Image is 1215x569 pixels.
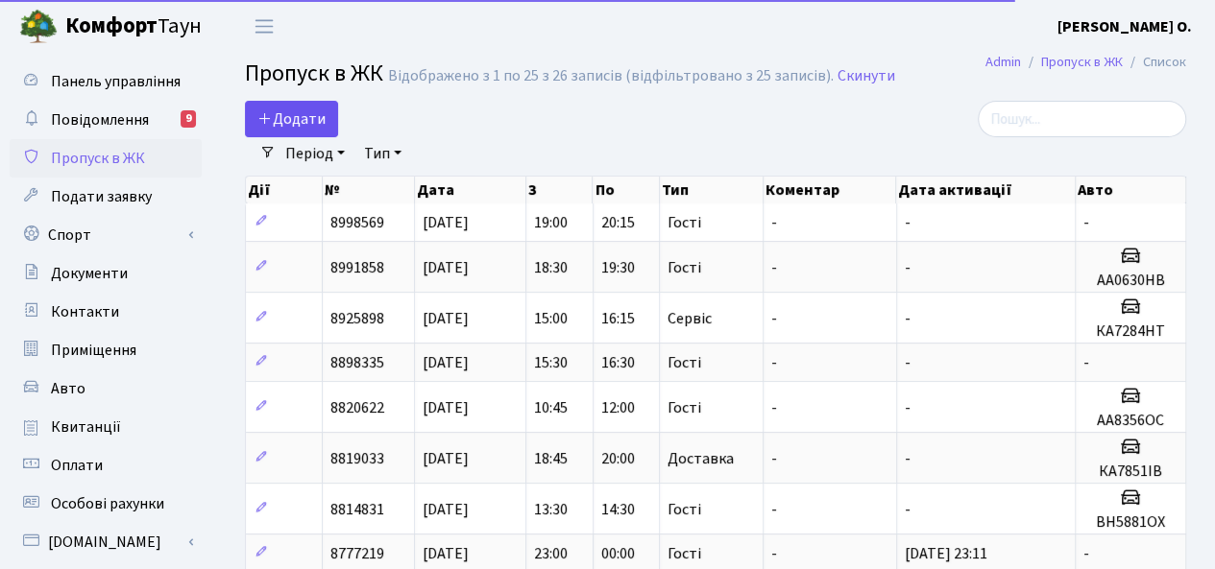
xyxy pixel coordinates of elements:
a: [DOMAIN_NAME] [10,523,202,561]
span: Особові рахунки [51,493,164,514]
span: - [771,499,777,520]
b: Комфорт [65,11,158,41]
span: - [1083,352,1089,373]
span: - [905,257,911,278]
span: - [771,212,777,233]
a: Контакти [10,293,202,331]
span: - [905,352,911,373]
span: - [771,257,777,278]
nav: breadcrumb [957,42,1215,83]
span: 19:00 [534,212,568,233]
a: Документи [10,254,202,293]
a: Скинути [838,67,895,85]
button: Переключити навігацію [240,11,288,42]
span: 8820622 [330,397,384,418]
th: По [593,177,659,203]
span: [DATE] [423,499,469,520]
span: Таун [65,11,202,43]
span: - [905,212,911,233]
a: Тип [356,137,409,170]
span: Додати [257,108,326,130]
a: Пропуск в ЖК [1041,52,1123,72]
a: Повідомлення9 [10,101,202,139]
a: Авто [10,369,202,408]
span: 8819033 [330,448,384,469]
span: 16:15 [601,308,635,329]
span: - [1083,543,1089,564]
a: Спорт [10,216,202,254]
h5: АА0630НВ [1083,272,1178,290]
span: Документи [51,263,128,284]
img: logo.png [19,8,58,46]
span: Контакти [51,301,119,322]
span: [DATE] [423,257,469,278]
li: Список [1123,52,1186,73]
span: - [905,448,911,469]
span: [DATE] [423,352,469,373]
input: Пошук... [978,101,1186,137]
span: Гості [668,215,701,230]
a: Подати заявку [10,178,202,216]
span: - [771,448,777,469]
span: 13:30 [534,499,568,520]
span: 23:00 [534,543,568,564]
span: Пропуск в ЖК [51,148,145,169]
th: Коментар [764,177,896,203]
span: 15:30 [534,352,568,373]
span: 14:30 [601,499,635,520]
a: Особові рахунки [10,485,202,523]
span: 19:30 [601,257,635,278]
span: Гості [668,546,701,561]
span: 20:00 [601,448,635,469]
a: Admin [985,52,1021,72]
span: [DATE] [423,397,469,418]
span: Доставка [668,451,734,466]
span: 16:30 [601,352,635,373]
span: Повідомлення [51,109,149,130]
span: - [905,308,911,329]
th: З [526,177,593,203]
a: Квитанції [10,408,202,446]
span: [DATE] [423,448,469,469]
span: [DATE] [423,212,469,233]
b: [PERSON_NAME] О. [1057,16,1192,37]
span: 18:45 [534,448,568,469]
span: [DATE] [423,543,469,564]
a: [PERSON_NAME] О. [1057,15,1192,38]
span: Оплати [51,455,103,476]
a: Оплати [10,446,202,485]
h5: ВН5881ОХ [1083,513,1178,532]
div: Відображено з 1 по 25 з 26 записів (відфільтровано з 25 записів). [388,67,834,85]
span: Гості [668,355,701,370]
h5: АА8356ОС [1083,412,1178,430]
span: - [905,499,911,520]
span: Гості [668,260,701,275]
span: [DATE] [423,308,469,329]
span: 8925898 [330,308,384,329]
span: - [1083,212,1089,233]
span: Гості [668,502,701,517]
span: Панель управління [51,71,181,92]
span: 8991858 [330,257,384,278]
span: - [905,397,911,418]
a: Панель управління [10,62,202,101]
a: Період [278,137,352,170]
h5: КА7851ІВ [1083,462,1178,481]
span: 8777219 [330,543,384,564]
th: Дата активації [896,177,1076,203]
span: 15:00 [534,308,568,329]
div: 9 [181,110,196,128]
span: 8814831 [330,499,384,520]
a: Пропуск в ЖК [10,139,202,178]
span: - [771,308,777,329]
span: 12:00 [601,397,635,418]
span: Сервіс [668,311,712,326]
span: [DATE] 23:11 [905,543,987,564]
th: № [323,177,415,203]
span: Пропуск в ЖК [245,57,383,90]
th: Тип [660,177,764,203]
a: Додати [245,101,338,137]
span: 8998569 [330,212,384,233]
span: Авто [51,378,85,399]
span: Гості [668,400,701,415]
